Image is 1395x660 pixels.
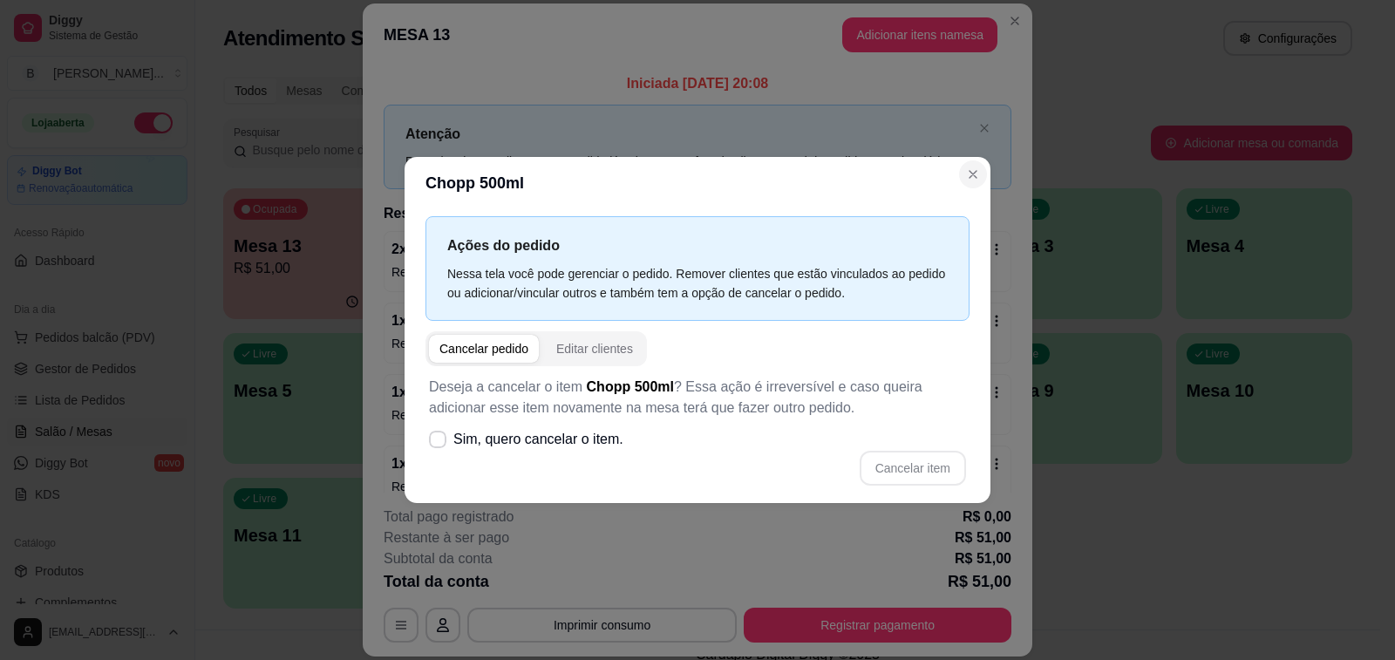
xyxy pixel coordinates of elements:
span: Chopp 500ml [587,379,674,394]
p: Deseja a cancelar o item ? Essa ação é irreversível e caso queira adicionar esse item novamente n... [429,377,966,418]
div: Cancelar pedido [439,340,528,357]
span: Sim, quero cancelar o item. [453,429,623,450]
div: Editar clientes [556,340,633,357]
header: Chopp 500ml [405,157,990,209]
button: Close [959,160,987,188]
p: Ações do pedido [447,235,948,256]
div: Nessa tela você pode gerenciar o pedido. Remover clientes que estão vinculados ao pedido ou adici... [447,264,948,303]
